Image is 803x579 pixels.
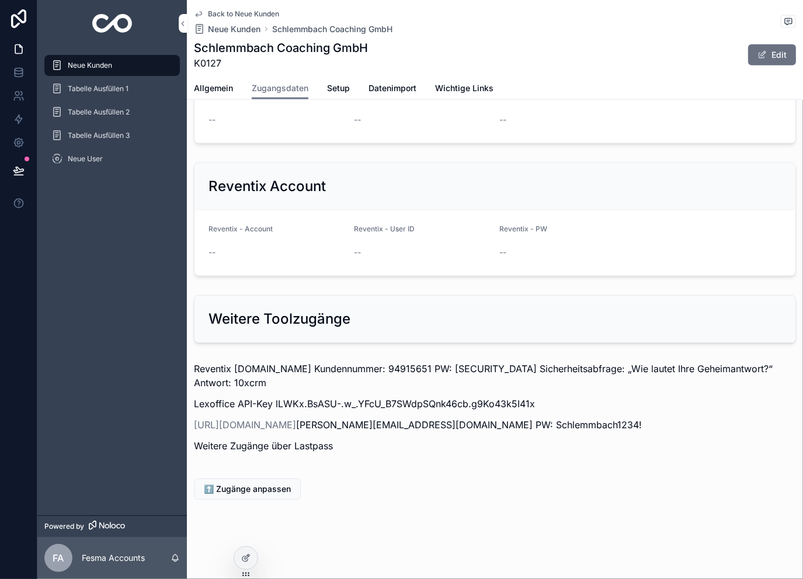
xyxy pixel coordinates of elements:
span: ⬆️ Zugänge anpassen [204,483,291,495]
span: -- [354,247,361,258]
h1: Schlemmbach Coaching GmbH [194,40,368,56]
a: Setup [327,78,350,101]
a: Datenimport [369,78,416,101]
span: Reventix - Account [208,224,273,233]
span: Tabelle Ausfüllen 3 [68,131,130,140]
span: -- [208,247,215,258]
p: Lexoffice API-Key lLWKx.BsASU-.w_.YFcU_B7SWdpSQnk46cb.g9Ko43k5I41x [194,397,796,411]
p: Fesma Accounts [82,552,145,564]
a: Neue Kunden [194,23,260,35]
a: Back to Neue Kunden [194,9,279,19]
a: [URL][DOMAIN_NAME] [194,419,296,431]
span: Tabelle Ausfüllen 1 [68,84,128,93]
span: Tabelle Ausfüllen 2 [68,108,130,117]
a: Allgemein [194,78,233,101]
a: Tabelle Ausfüllen 1 [44,78,180,99]
a: Zugangsdaten [252,78,308,100]
a: Tabelle Ausfüllen 2 [44,102,180,123]
span: -- [500,247,507,258]
span: Reventix - PW [500,224,548,233]
span: -- [208,114,215,126]
span: Neue User [68,154,103,164]
span: Datenimport [369,82,416,94]
span: Allgemein [194,82,233,94]
span: Neue Kunden [68,61,112,70]
span: Powered by [44,522,84,531]
a: Powered by [37,515,187,537]
p: [PERSON_NAME][EMAIL_ADDRESS][DOMAIN_NAME] PW: Schlemmbach1234! [194,418,796,432]
span: Back to Neue Kunden [208,9,279,19]
p: Weitere Zugänge über Lastpass [194,439,796,453]
a: Wichtige Links [435,78,493,101]
span: Neue Kunden [208,23,260,35]
span: Reventix - User ID [354,224,415,233]
button: ⬆️ Zugänge anpassen [194,479,301,500]
a: Neue Kunden [44,55,180,76]
div: scrollable content [37,47,187,185]
span: Setup [327,82,350,94]
span: -- [500,114,507,126]
a: Schlemmbach Coaching GmbH [272,23,392,35]
h2: Reventix Account [208,177,326,196]
h2: Weitere Toolzugänge [208,310,350,328]
span: Wichtige Links [435,82,493,94]
span: FA [53,551,64,565]
span: K0127 [194,56,368,70]
p: Reventix [DOMAIN_NAME] Kundennummer: 94915651 PW: [SECURITY_DATA] Sicherheitsabfrage: „Wie lautet... [194,362,796,390]
button: Edit [748,44,796,65]
a: Tabelle Ausfüllen 3 [44,125,180,146]
img: App logo [92,14,133,33]
span: -- [354,114,361,126]
a: Neue User [44,148,180,169]
span: Zugangsdaten [252,82,308,94]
